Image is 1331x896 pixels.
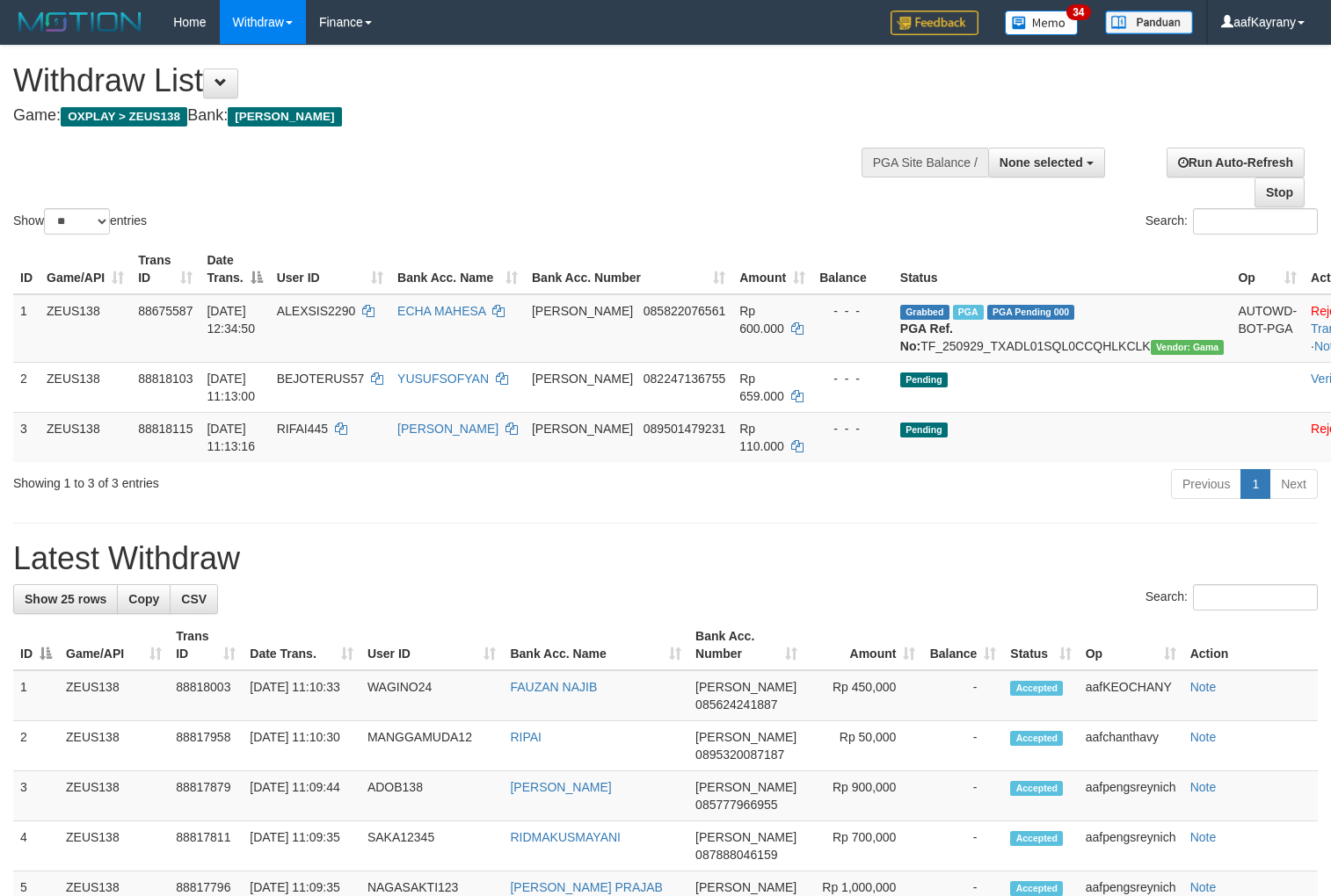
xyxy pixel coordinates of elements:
span: [PERSON_NAME] [532,372,633,386]
span: Copy 0895320087187 to clipboard [695,748,784,762]
div: Showing 1 to 3 of 3 entries [13,467,542,492]
td: ADOB138 [360,771,504,821]
span: ALEXSIS2290 [277,304,356,318]
span: Accepted [1010,681,1063,696]
td: - [922,821,1003,871]
a: [PERSON_NAME] [510,780,611,794]
th: Game/API: activate to sort column ascending [59,620,169,670]
td: - [922,721,1003,771]
span: PGA Pending [987,305,1075,320]
td: SAKA12345 [360,821,504,871]
a: RIDMAKUSMAYANI [510,830,621,844]
td: Rp 700,000 [804,821,922,871]
th: User ID: activate to sort column ascending [360,620,504,670]
b: PGA Ref. No: [900,322,953,353]
td: ZEUS138 [59,771,169,821]
span: [PERSON_NAME] [695,680,796,694]
span: Rp 659.000 [739,372,784,403]
a: Stop [1255,177,1305,207]
a: RIPAI [510,730,542,744]
th: Date Trans.: activate to sort column descending [200,244,269,294]
td: 88817958 [169,721,243,771]
th: Trans ID: activate to sort column ascending [131,244,200,294]
th: Game/API: activate to sort column ascending [40,244,131,294]
td: 3 [13,412,40,462]
span: Vendor URL: https://trx31.1velocity.biz [1151,340,1225,355]
a: Note [1190,730,1217,744]
td: ZEUS138 [40,294,131,363]
td: [DATE] 11:10:33 [243,670,360,721]
span: OXPLAY > ZEUS138 [61,107,187,126]
img: Feedback.jpg [891,11,978,35]
label: Show entries [13,208,147,235]
span: [PERSON_NAME] [532,304,633,318]
span: Copy 082247136755 to clipboard [644,372,725,386]
span: Accepted [1010,831,1063,846]
td: 2 [13,362,40,412]
div: - - - [819,420,886,437]
td: Rp 50,000 [804,721,922,771]
h4: Game: Bank: [13,107,869,125]
a: Run Auto-Refresh [1167,148,1305,177]
span: Pending [900,372,948,387]
a: Note [1190,680,1217,694]
span: Copy 085822076561 to clipboard [644,304,725,318]
span: BEJOTERUS57 [277,372,365,386]
span: 88818115 [138,422,193,436]
th: Trans ID: activate to sort column ascending [169,620,243,670]
th: Status [893,244,1232,294]
span: 88818103 [138,372,193,386]
a: 1 [1240,469,1270,499]
td: WAGINO24 [360,670,504,721]
span: Copy 085777966955 to clipboard [695,798,777,812]
span: [DATE] 11:13:16 [207,422,255,453]
td: ZEUS138 [40,362,131,412]
span: [PERSON_NAME] [695,730,796,744]
a: Previous [1171,469,1241,499]
td: 1 [13,670,59,721]
img: panduan.png [1105,11,1193,34]
th: Status: activate to sort column ascending [1003,620,1078,670]
a: Copy [117,584,171,614]
div: PGA Site Balance / [862,148,988,177]
a: Note [1190,880,1217,894]
span: CSV [181,592,207,606]
span: Accepted [1010,781,1063,796]
td: ZEUS138 [59,721,169,771]
span: Rp 600.000 [739,304,784,336]
td: MANGGAMUDA12 [360,721,504,771]
th: Op: activate to sort column ascending [1231,244,1304,294]
td: 88817879 [169,771,243,821]
span: None selected [1000,155,1083,170]
th: Amount: activate to sort column ascending [732,244,812,294]
th: Op: activate to sort column ascending [1079,620,1183,670]
input: Search: [1193,584,1318,611]
label: Search: [1146,208,1318,235]
td: 2 [13,721,59,771]
th: User ID: activate to sort column ascending [270,244,390,294]
span: [PERSON_NAME] [532,422,633,436]
td: [DATE] 11:09:35 [243,821,360,871]
a: Show 25 rows [13,584,118,614]
div: - - - [819,302,886,320]
td: [DATE] 11:09:44 [243,771,360,821]
span: [PERSON_NAME] [228,107,341,126]
span: [PERSON_NAME] [695,880,796,894]
a: YUSUFSOFYAN [397,372,489,386]
td: 88817811 [169,821,243,871]
th: Balance [812,244,893,294]
img: Button%20Memo.svg [1005,11,1079,35]
span: Pending [900,423,948,437]
button: None selected [988,148,1105,177]
a: Next [1269,469,1318,499]
td: [DATE] 11:10:30 [243,721,360,771]
a: Note [1190,830,1217,844]
span: 34 [1066,4,1090,20]
span: 88675587 [138,304,193,318]
span: Accepted [1010,731,1063,746]
td: aafpengsreynich [1079,771,1183,821]
td: ZEUS138 [40,412,131,462]
th: Bank Acc. Number: activate to sort column ascending [525,244,732,294]
img: MOTION_logo.png [13,9,147,35]
td: Rp 900,000 [804,771,922,821]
